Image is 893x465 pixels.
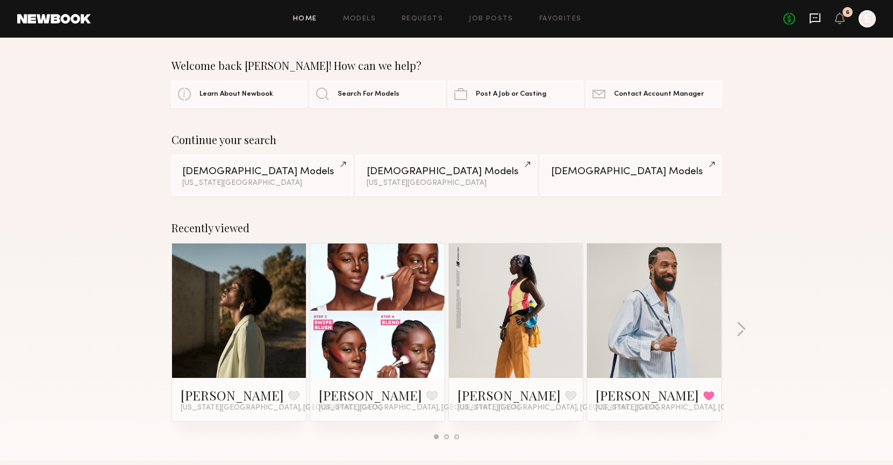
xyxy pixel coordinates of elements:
a: Contact Account Manager [586,81,721,108]
a: [DEMOGRAPHIC_DATA] Models[US_STATE][GEOGRAPHIC_DATA] [172,155,353,196]
div: [DEMOGRAPHIC_DATA] Models [367,167,526,177]
span: [US_STATE][GEOGRAPHIC_DATA], [GEOGRAPHIC_DATA] [181,404,382,412]
a: Models [343,16,376,23]
div: [DEMOGRAPHIC_DATA] Models [182,167,342,177]
a: [DEMOGRAPHIC_DATA] Models [540,155,721,196]
a: Search For Models [310,81,445,108]
a: Home [293,16,317,23]
div: Recently viewed [172,221,722,234]
a: Requests [402,16,443,23]
a: [DEMOGRAPHIC_DATA] Models[US_STATE][GEOGRAPHIC_DATA] [356,155,537,196]
a: Favorites [539,16,582,23]
a: [PERSON_NAME] [319,387,422,404]
div: [US_STATE][GEOGRAPHIC_DATA] [182,180,342,187]
span: [US_STATE][GEOGRAPHIC_DATA], [GEOGRAPHIC_DATA] [596,404,797,412]
a: Job Posts [469,16,513,23]
span: Post A Job or Casting [476,91,546,98]
a: [PERSON_NAME] [458,387,561,404]
span: Search For Models [338,91,399,98]
a: Learn About Newbook [172,81,307,108]
span: [US_STATE][GEOGRAPHIC_DATA], [GEOGRAPHIC_DATA] [319,404,520,412]
span: Contact Account Manager [614,91,704,98]
div: [DEMOGRAPHIC_DATA] Models [551,167,711,177]
div: Continue your search [172,133,722,146]
span: Learn About Newbook [199,91,273,98]
a: [PERSON_NAME] [596,387,699,404]
a: [PERSON_NAME] [181,387,284,404]
div: [US_STATE][GEOGRAPHIC_DATA] [367,180,526,187]
div: Welcome back [PERSON_NAME]! How can we help? [172,59,722,72]
a: Post A Job or Casting [448,81,583,108]
div: 6 [846,10,849,16]
a: E [859,10,876,27]
span: [US_STATE][GEOGRAPHIC_DATA], [GEOGRAPHIC_DATA] [458,404,659,412]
